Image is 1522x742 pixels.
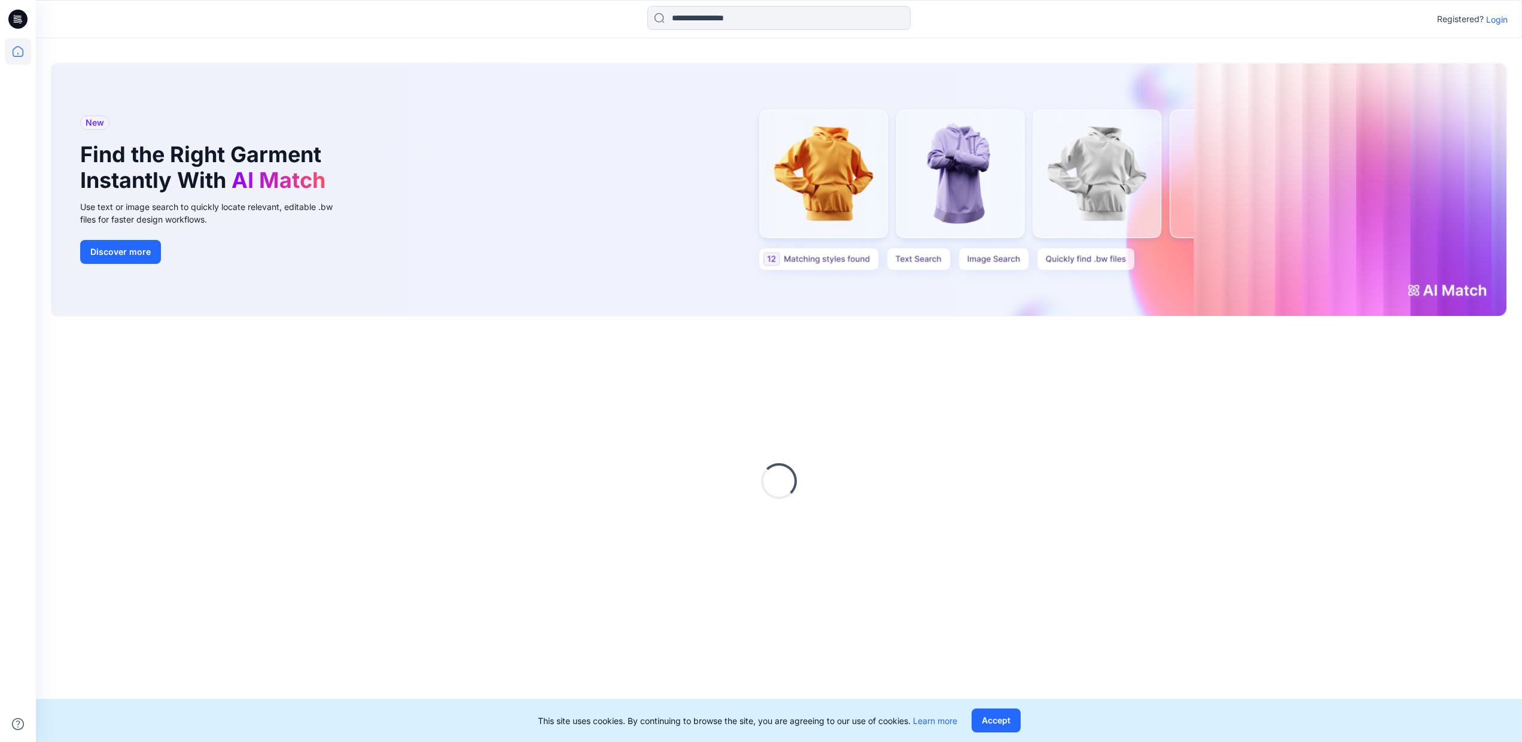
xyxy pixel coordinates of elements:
[86,115,104,130] span: New
[232,167,325,193] span: AI Match
[972,708,1021,732] button: Accept
[1437,12,1484,26] p: Registered?
[80,142,331,193] h1: Find the Right Garment Instantly With
[80,240,161,264] button: Discover more
[80,200,349,226] div: Use text or image search to quickly locate relevant, editable .bw files for faster design workflows.
[538,714,957,727] p: This site uses cookies. By continuing to browse the site, you are agreeing to our use of cookies.
[913,716,957,726] a: Learn more
[1486,13,1508,26] p: Login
